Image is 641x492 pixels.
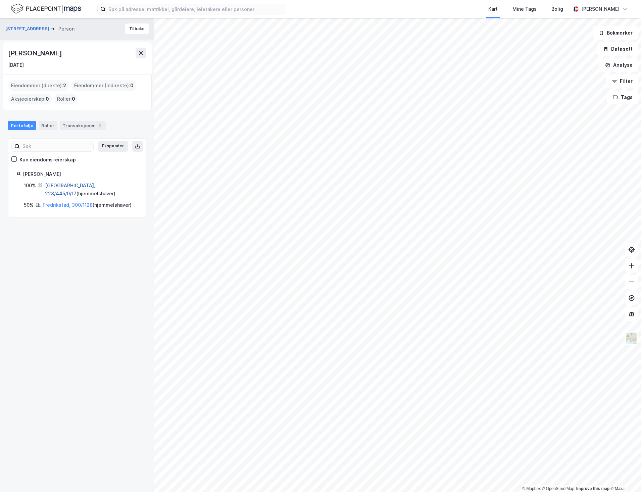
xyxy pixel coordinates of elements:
[24,182,36,190] div: 100%
[71,80,136,91] div: Eiendommer (Indirekte) :
[593,26,638,40] button: Bokmerker
[8,61,24,69] div: [DATE]
[24,201,34,209] div: 50%
[106,4,285,14] input: Søk på adresse, matrikkel, gårdeiere, leietakere eller personer
[576,486,609,491] a: Improve this map
[599,58,638,72] button: Analyse
[46,95,49,103] span: 0
[625,332,638,345] img: Z
[43,202,93,208] a: Fredrikstad, 300/1128
[96,122,103,129] div: 4
[45,182,138,198] div: ( hjemmelshaver )
[512,5,537,13] div: Mine Tags
[522,486,541,491] a: Mapbox
[607,460,641,492] div: Kontrollprogram for chat
[63,82,66,90] span: 2
[488,5,498,13] div: Kart
[551,5,563,13] div: Bolig
[23,170,138,178] div: [PERSON_NAME]
[43,201,132,209] div: ( hjemmelshaver )
[11,3,81,15] img: logo.f888ab2527a4732fd821a326f86c7f29.svg
[8,121,36,130] div: Portefølje
[8,94,52,104] div: Aksjeeierskap :
[130,82,134,90] span: 0
[581,5,620,13] div: [PERSON_NAME]
[607,91,638,104] button: Tags
[60,121,106,130] div: Transaksjoner
[98,141,128,152] button: Ekspander
[542,486,575,491] a: OpenStreetMap
[606,75,638,88] button: Filter
[19,156,76,164] div: Kun eiendoms-eierskap
[72,95,75,103] span: 0
[5,26,51,32] button: [STREET_ADDRESS]
[54,94,78,104] div: Roller :
[58,25,75,33] div: Person
[8,80,69,91] div: Eiendommer (direkte) :
[607,460,641,492] iframe: Chat Widget
[8,48,63,58] div: [PERSON_NAME]
[39,121,57,130] div: Roller
[45,183,95,196] a: [GEOGRAPHIC_DATA], 228/445/0/17
[20,141,93,151] input: Søk
[597,42,638,56] button: Datasett
[125,23,149,34] button: Tilbake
